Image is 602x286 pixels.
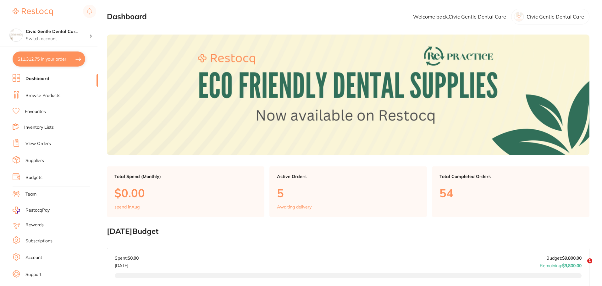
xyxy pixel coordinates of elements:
a: Rewards [25,222,44,228]
p: Civic Gentle Dental Care [527,14,584,19]
a: Favourites [25,109,46,115]
a: Restocq Logo [13,5,53,19]
a: Dashboard [25,76,49,82]
p: Total Completed Orders [439,174,582,179]
p: Remaining: [540,261,582,268]
p: Total Spend (Monthly) [114,174,257,179]
h4: Civic Gentle Dental Care [26,29,89,35]
p: spend in Aug [114,204,140,209]
a: Total Spend (Monthly)$0.00spend inAug [107,166,264,217]
img: Dashboard [107,35,589,155]
span: 1 [587,258,592,263]
p: Switch account [26,36,89,42]
p: Awaiting delivery [277,204,312,209]
img: Restocq Logo [13,8,53,16]
p: Active Orders [277,174,419,179]
strong: $0.00 [128,255,139,261]
iframe: Intercom live chat [574,258,589,273]
p: 5 [277,186,419,199]
a: RestocqPay [13,207,50,214]
p: [DATE] [115,261,139,268]
a: Budgets [25,175,42,181]
a: Support [25,272,41,278]
p: Spent: [115,256,139,261]
a: Total Completed Orders54 [432,166,589,217]
a: Subscriptions [25,238,52,244]
a: Suppliers [25,158,44,164]
a: Inventory Lists [24,124,54,131]
p: Welcome back, Civic Gentle Dental Care [413,14,506,19]
a: Account [25,255,42,261]
a: Browse Products [25,93,60,99]
p: Budget: [546,256,582,261]
strong: $9,800.00 [562,263,582,268]
p: 54 [439,186,582,199]
img: Civic Gentle Dental Care [10,29,22,41]
img: RestocqPay [13,207,20,214]
h2: Dashboard [107,12,147,21]
span: RestocqPay [25,207,50,213]
a: Active Orders5Awaiting delivery [269,166,427,217]
h2: [DATE] Budget [107,227,589,236]
a: Team [25,191,36,197]
strong: $9,800.00 [562,255,582,261]
button: $11,312.75 in your order [13,51,85,67]
p: $0.00 [114,186,257,199]
a: View Orders [25,141,51,147]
